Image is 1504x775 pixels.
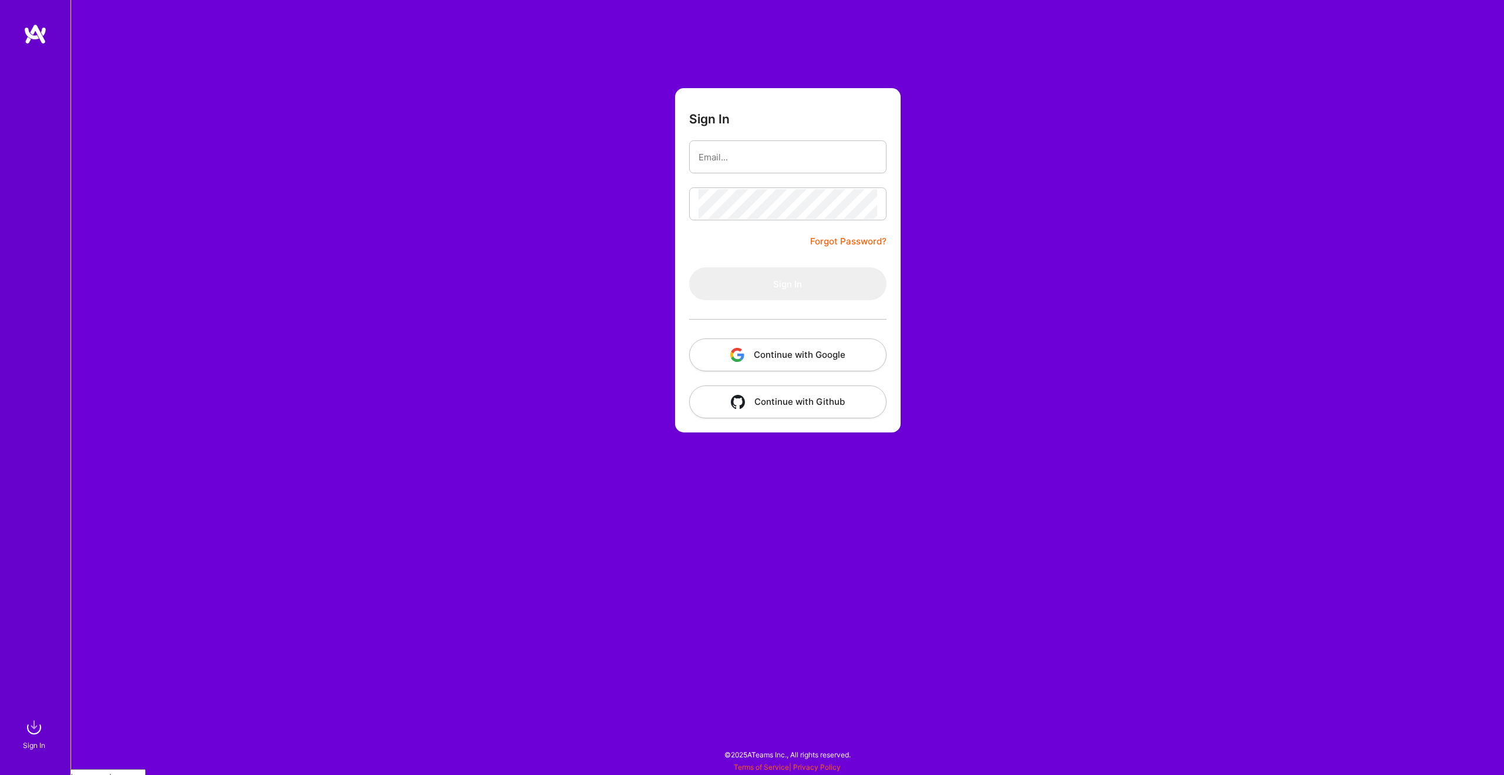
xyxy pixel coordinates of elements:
[699,142,877,172] input: Email...
[731,395,745,409] img: icon
[23,739,45,751] div: Sign In
[689,385,887,418] button: Continue with Github
[23,24,47,45] img: logo
[689,112,730,126] h3: Sign In
[70,740,1504,769] div: © 2025 ATeams Inc., All rights reserved.
[22,716,46,739] img: sign in
[810,234,887,249] a: Forgot Password?
[25,716,46,751] a: sign inSign In
[734,763,841,771] span: |
[734,763,789,771] a: Terms of Service
[689,267,887,300] button: Sign In
[793,763,841,771] a: Privacy Policy
[730,348,744,362] img: icon
[689,338,887,371] button: Continue with Google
